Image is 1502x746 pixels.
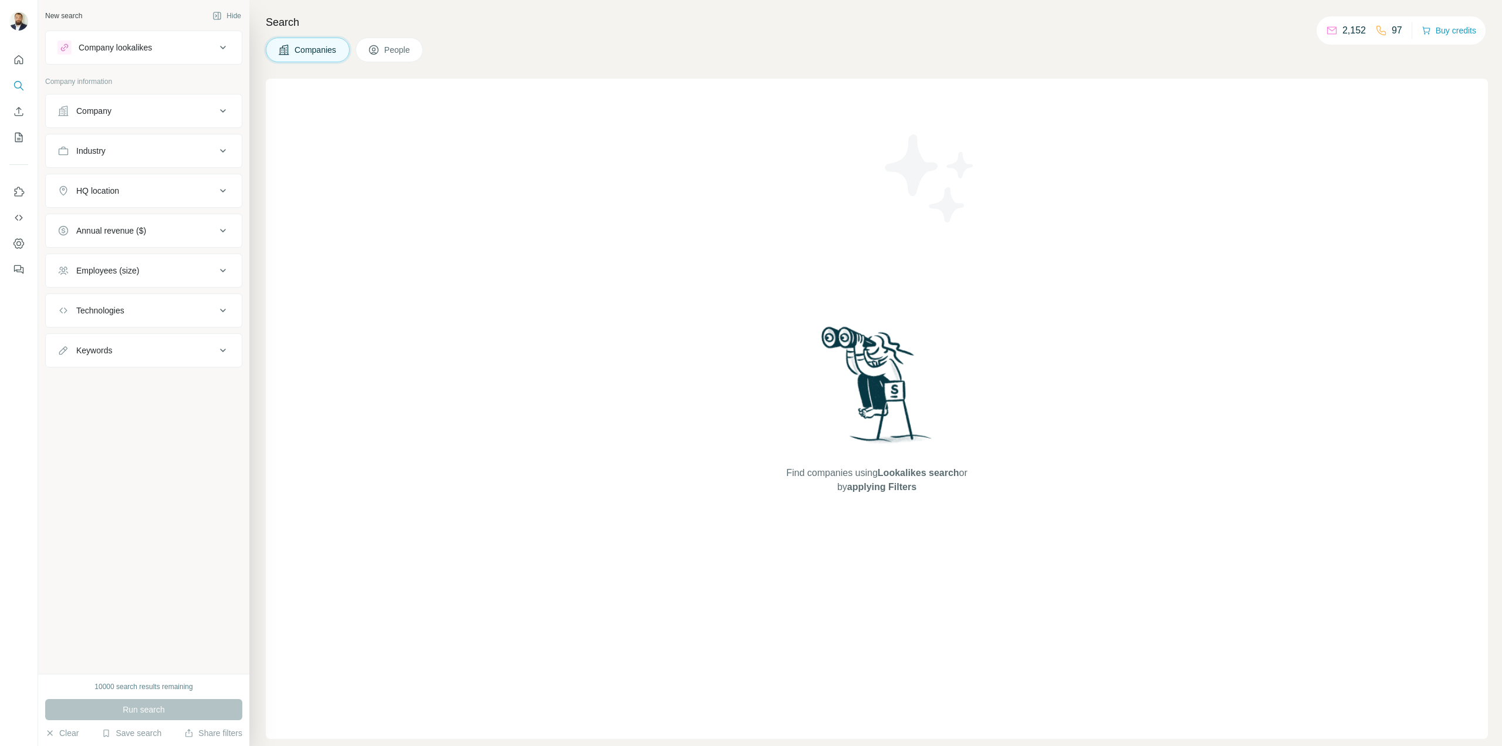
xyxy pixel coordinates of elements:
[9,49,28,70] button: Quick start
[46,137,242,165] button: Industry
[9,101,28,122] button: Enrich CSV
[102,727,161,739] button: Save search
[878,468,959,478] span: Lookalikes search
[46,217,242,245] button: Annual revenue ($)
[45,76,242,87] p: Company information
[816,323,938,454] img: Surfe Illustration - Woman searching with binoculars
[9,75,28,96] button: Search
[46,296,242,325] button: Technologies
[1422,22,1476,39] button: Buy credits
[204,7,249,25] button: Hide
[9,233,28,254] button: Dashboard
[1392,23,1402,38] p: 97
[76,225,146,237] div: Annual revenue ($)
[46,177,242,205] button: HQ location
[9,207,28,228] button: Use Surfe API
[76,105,111,117] div: Company
[9,181,28,202] button: Use Surfe on LinkedIn
[76,185,119,197] div: HQ location
[9,12,28,31] img: Avatar
[46,256,242,285] button: Employees (size)
[45,727,79,739] button: Clear
[184,727,242,739] button: Share filters
[94,681,192,692] div: 10000 search results remaining
[877,126,983,231] img: Surfe Illustration - Stars
[46,97,242,125] button: Company
[46,336,242,364] button: Keywords
[76,345,112,356] div: Keywords
[45,11,82,21] div: New search
[46,33,242,62] button: Company lookalikes
[783,466,970,494] span: Find companies using or by
[266,14,1488,31] h4: Search
[76,265,139,276] div: Employees (size)
[1342,23,1366,38] p: 2,152
[384,44,411,56] span: People
[847,482,916,492] span: applying Filters
[76,305,124,316] div: Technologies
[76,145,106,157] div: Industry
[295,44,337,56] span: Companies
[79,42,152,53] div: Company lookalikes
[9,259,28,280] button: Feedback
[9,127,28,148] button: My lists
